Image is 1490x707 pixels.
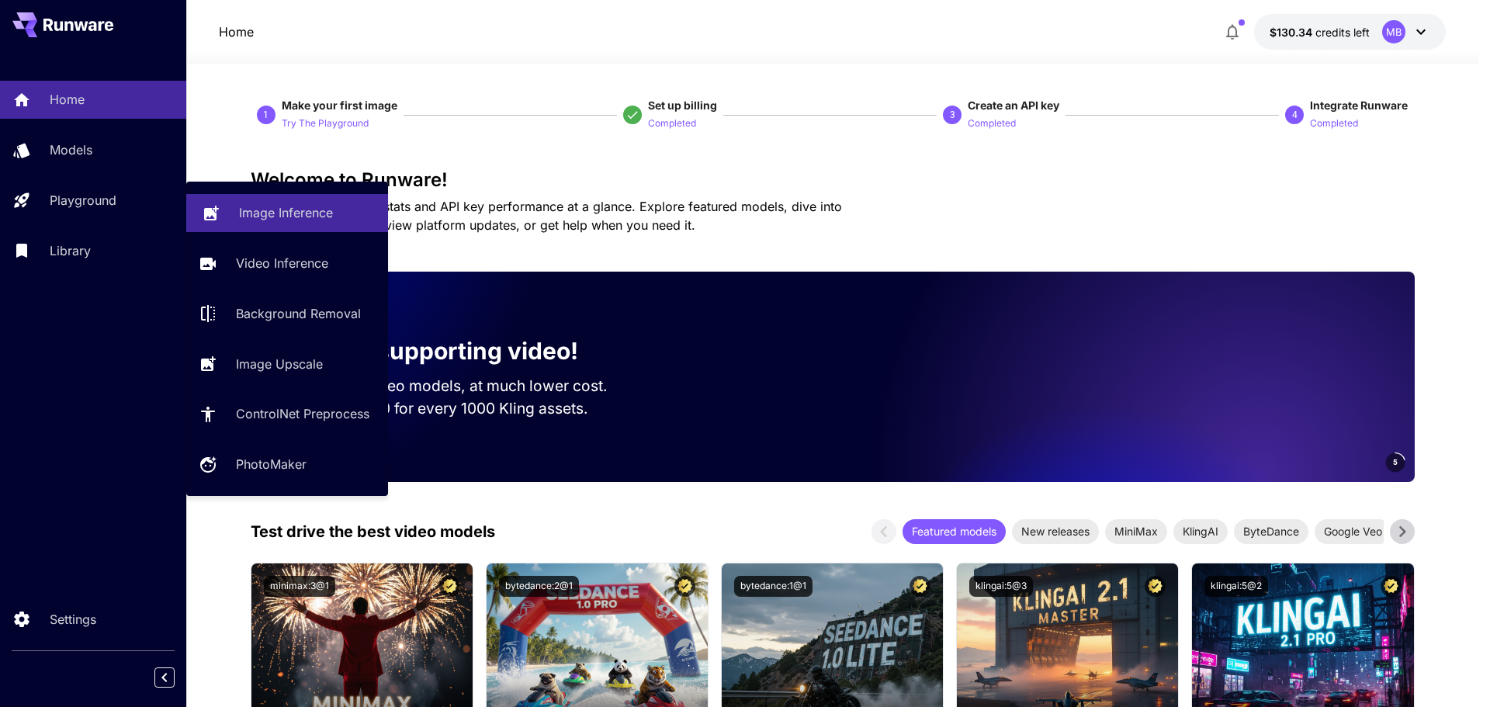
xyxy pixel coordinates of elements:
[236,304,361,323] p: Background Removal
[1382,20,1405,43] div: MB
[275,375,637,397] p: Run the best video models, at much lower cost.
[969,576,1033,597] button: klingai:5@3
[50,90,85,109] p: Home
[186,345,388,383] a: Image Upscale
[251,169,1415,191] h3: Welcome to Runware!
[186,295,388,333] a: Background Removal
[1270,26,1315,39] span: $130.34
[1105,523,1167,539] span: MiniMax
[275,397,637,420] p: Save up to $500 for every 1000 Kling assets.
[968,99,1059,112] span: Create an API key
[50,191,116,210] p: Playground
[186,445,388,483] a: PhotoMaker
[236,455,307,473] p: PhotoMaker
[239,203,333,222] p: Image Inference
[166,664,186,691] div: Collapse sidebar
[674,576,695,597] button: Certified Model – Vetted for best performance and includes a commercial license.
[1315,523,1391,539] span: Google Veo
[50,140,92,159] p: Models
[219,23,254,41] nav: breadcrumb
[50,241,91,260] p: Library
[282,116,369,131] p: Try The Playground
[910,576,930,597] button: Certified Model – Vetted for best performance and includes a commercial license.
[903,523,1006,539] span: Featured models
[1145,576,1166,597] button: Certified Model – Vetted for best performance and includes a commercial license.
[154,667,175,688] button: Collapse sidebar
[319,334,578,369] p: Now supporting video!
[1204,576,1268,597] button: klingai:5@2
[251,199,842,233] span: Check out your usage stats and API key performance at a glance. Explore featured models, dive int...
[1310,99,1408,112] span: Integrate Runware
[1173,523,1228,539] span: KlingAI
[1393,456,1398,468] span: 5
[1254,14,1446,50] button: $130.34452
[1315,26,1370,39] span: credits left
[1310,116,1358,131] p: Completed
[236,355,323,373] p: Image Upscale
[1381,576,1402,597] button: Certified Model – Vetted for best performance and includes a commercial license.
[263,108,269,122] p: 1
[251,520,495,543] p: Test drive the best video models
[1012,523,1099,539] span: New releases
[282,99,397,112] span: Make your first image
[186,244,388,282] a: Video Inference
[1234,523,1308,539] span: ByteDance
[236,254,328,272] p: Video Inference
[186,194,388,232] a: Image Inference
[50,610,96,629] p: Settings
[648,99,717,112] span: Set up billing
[264,576,335,597] button: minimax:3@1
[950,108,955,122] p: 3
[219,23,254,41] p: Home
[1292,108,1298,122] p: 4
[499,576,579,597] button: bytedance:2@1
[648,116,696,131] p: Completed
[186,395,388,433] a: ControlNet Preprocess
[1270,24,1370,40] div: $130.34452
[236,404,369,423] p: ControlNet Preprocess
[439,576,460,597] button: Certified Model – Vetted for best performance and includes a commercial license.
[968,116,1016,131] p: Completed
[734,576,813,597] button: bytedance:1@1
